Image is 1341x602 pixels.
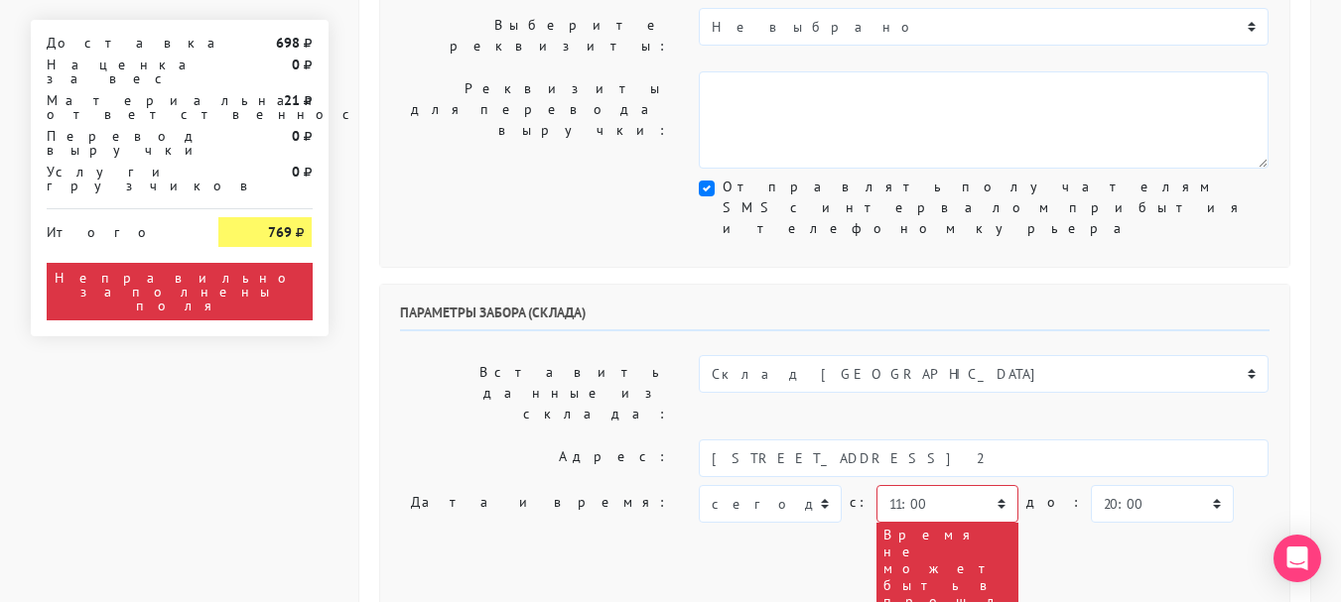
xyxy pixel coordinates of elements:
strong: 0 [292,163,300,181]
label: Выберите реквизиты: [385,8,685,63]
div: Услуги грузчиков [32,165,204,192]
strong: 21 [284,91,300,109]
label: Вставить данные из склада: [385,355,685,431]
strong: 0 [292,127,300,145]
div: Материальная ответственность [32,93,204,121]
label: до: [1026,485,1083,520]
strong: 698 [276,34,300,52]
strong: 0 [292,56,300,73]
label: Отправлять получателям SMS с интервалом прибытия и телефоном курьера [723,177,1269,239]
div: Доставка [32,36,204,50]
div: Open Intercom Messenger [1274,535,1321,582]
h6: Параметры забора (склада) [400,304,1270,331]
div: Неправильно заполнены поля [47,263,313,320]
label: c: [850,485,869,520]
strong: 769 [268,223,292,241]
div: Перевод выручки [32,129,204,157]
div: Итого [47,217,190,239]
label: Реквизиты для перевода выручки: [385,71,685,169]
div: Наценка за вес [32,58,204,85]
label: Адрес: [385,439,685,477]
